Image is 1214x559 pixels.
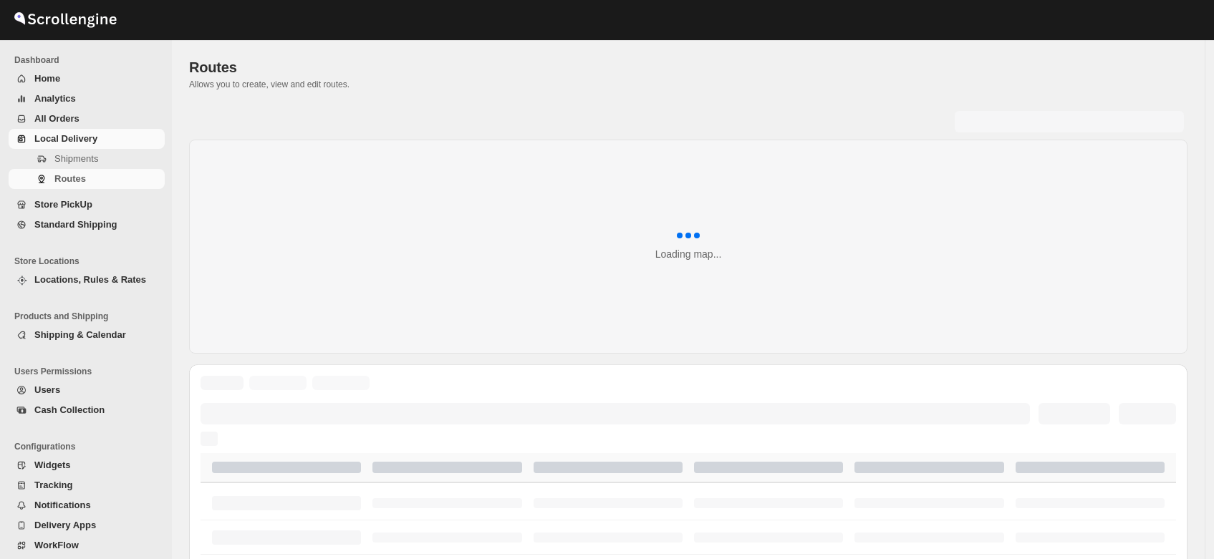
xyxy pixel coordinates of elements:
div: Loading map... [655,247,722,261]
span: Store PickUp [34,199,92,210]
span: Locations, Rules & Rates [34,274,146,285]
span: Home [34,73,60,84]
span: Users Permissions [14,366,165,377]
button: Tracking [9,475,165,495]
span: Local Delivery [34,133,97,144]
button: Analytics [9,89,165,109]
span: Users [34,384,60,395]
span: Configurations [14,441,165,452]
button: Notifications [9,495,165,515]
button: Shipments [9,149,165,169]
span: Dashboard [14,54,165,66]
button: Routes [9,169,165,189]
span: Routes [54,173,86,184]
button: Delivery Apps [9,515,165,535]
span: Shipping & Calendar [34,329,126,340]
button: Users [9,380,165,400]
span: Store Locations [14,256,165,267]
span: Cash Collection [34,404,105,415]
span: Products and Shipping [14,311,165,322]
span: Delivery Apps [34,520,96,530]
span: Tracking [34,480,72,490]
button: WorkFlow [9,535,165,555]
button: Home [9,69,165,89]
span: Routes [189,59,237,75]
button: Widgets [9,455,165,475]
button: All Orders [9,109,165,129]
span: WorkFlow [34,540,79,550]
span: Shipments [54,153,98,164]
span: Notifications [34,500,91,510]
button: Shipping & Calendar [9,325,165,345]
button: Locations, Rules & Rates [9,270,165,290]
span: Analytics [34,93,76,104]
span: Standard Shipping [34,219,117,230]
button: Cash Collection [9,400,165,420]
span: Widgets [34,460,70,470]
span: All Orders [34,113,80,124]
p: Allows you to create, view and edit routes. [189,79,1187,90]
